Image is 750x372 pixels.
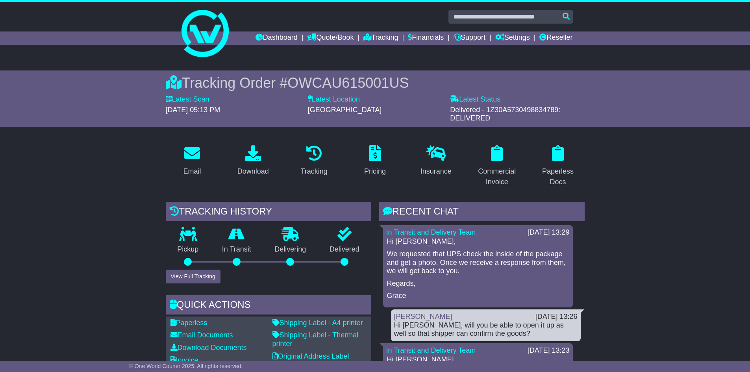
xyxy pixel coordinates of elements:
[450,106,560,122] span: Delivered - 1Z30A5730498834789: DELIVERED
[210,245,263,254] p: In Transit
[387,250,569,276] p: We requested that UPS check the inside of the package and get a photo. Once we receive a response...
[379,202,585,223] div: RECENT CHAT
[287,75,409,91] span: OWCAU615001US
[170,344,247,352] a: Download Documents
[387,279,569,288] p: Regards,
[364,166,386,177] div: Pricing
[535,313,578,321] div: [DATE] 13:26
[394,313,452,320] a: [PERSON_NAME]
[387,355,569,364] p: Hi [PERSON_NAME],
[420,166,452,177] div: Insurance
[495,31,530,45] a: Settings
[387,237,569,246] p: Hi [PERSON_NAME],
[450,95,500,104] label: Latest Status
[386,346,476,354] a: In Transit and Delivery Team
[166,202,371,223] div: Tracking history
[295,143,332,180] a: Tracking
[170,331,233,339] a: Email Documents
[454,31,485,45] a: Support
[178,143,206,180] a: Email
[232,143,274,180] a: Download
[272,319,363,327] a: Shipping Label - A4 printer
[359,143,391,180] a: Pricing
[363,31,398,45] a: Tracking
[166,295,371,316] div: Quick Actions
[531,143,585,190] a: Paperless Docs
[318,245,371,254] p: Delivered
[272,352,349,360] a: Original Address Label
[166,270,220,283] button: View Full Tracking
[307,31,354,45] a: Quote/Book
[166,95,209,104] label: Latest Scan
[528,346,570,355] div: [DATE] 13:23
[408,31,444,45] a: Financials
[263,245,318,254] p: Delivering
[166,74,585,91] div: Tracking Order #
[166,245,211,254] p: Pickup
[183,166,201,177] div: Email
[272,331,359,348] a: Shipping Label - Thermal printer
[537,166,580,187] div: Paperless Docs
[528,228,570,237] div: [DATE] 13:29
[300,166,327,177] div: Tracking
[539,31,572,45] a: Reseller
[386,228,476,236] a: In Transit and Delivery Team
[308,95,360,104] label: Latest Location
[170,319,207,327] a: Paperless
[470,143,524,190] a: Commercial Invoice
[256,31,298,45] a: Dashboard
[308,106,381,114] span: [GEOGRAPHIC_DATA]
[129,363,243,369] span: © One World Courier 2025. All rights reserved.
[237,166,269,177] div: Download
[166,106,220,114] span: [DATE] 05:13 PM
[394,321,578,338] div: Hi [PERSON_NAME], will you be able to open it up as well so that shipper can confirm the goods?
[415,143,457,180] a: Insurance
[387,292,569,300] p: Grace
[476,166,519,187] div: Commercial Invoice
[170,356,198,364] a: Invoice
